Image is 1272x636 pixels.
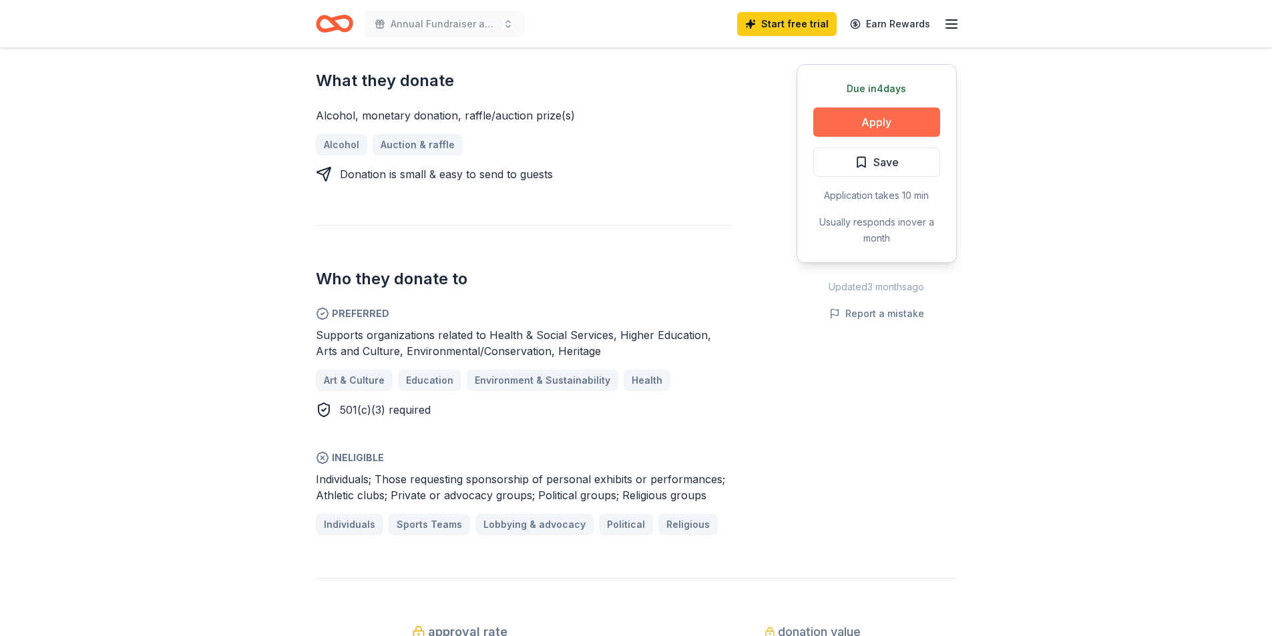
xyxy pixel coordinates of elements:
[475,372,610,388] span: Environment & Sustainability
[813,188,940,204] div: Application takes 10 min
[316,328,711,358] span: Supports organizations related to Health & Social Services, Higher Education, Arts and Culture, E...
[316,134,367,155] a: Alcohol
[316,306,732,322] span: Preferred
[406,372,453,388] span: Education
[316,70,732,91] h2: What they donate
[842,12,938,36] a: Earn Rewards
[813,147,940,177] button: Save
[324,372,385,388] span: Art & Culture
[873,153,899,171] span: Save
[483,517,586,533] span: Lobbying & advocacy
[737,12,837,36] a: Start free trial
[316,514,383,535] a: Individuals
[340,403,431,416] span: 501(c)(3) required
[316,107,732,123] div: Alcohol, monetary donation, raffle/auction prize(s)
[829,306,924,322] button: Report a mistake
[373,134,463,155] a: Auction & raffle
[397,517,462,533] span: Sports Teams
[624,370,670,391] a: Health
[797,279,957,295] div: Updated 3 months ago
[316,450,732,466] span: Ineligible
[599,514,653,535] a: Political
[316,370,393,391] a: Art & Culture
[813,81,940,97] div: Due in 4 days
[658,514,718,535] a: Religious
[316,8,353,39] a: Home
[813,214,940,246] div: Usually responds in over a month
[398,370,461,391] a: Education
[813,107,940,137] button: Apply
[475,514,594,535] a: Lobbying & advocacy
[391,16,497,32] span: Annual Fundraiser and Silent Auction Holiday Event
[324,517,375,533] span: Individuals
[316,472,725,502] span: Individuals; Those requesting sponsorship of personal exhibits or performances; Athletic clubs; P...
[389,514,470,535] a: Sports Teams
[666,517,710,533] span: Religious
[467,370,618,391] a: Environment & Sustainability
[364,11,524,37] button: Annual Fundraiser and Silent Auction Holiday Event
[632,372,662,388] span: Health
[316,268,732,290] h2: Who they donate to
[607,517,645,533] span: Political
[340,166,553,182] div: Donation is small & easy to send to guests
